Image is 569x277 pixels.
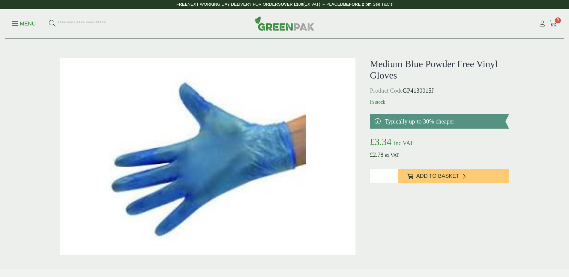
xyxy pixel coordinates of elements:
span: Add to Basket [416,173,459,180]
span: £ [370,136,375,147]
a: See T&C's [373,2,393,7]
a: Menu [12,20,36,26]
span: 9 [555,17,561,23]
p: Menu [12,20,36,27]
strong: FREE [176,2,187,7]
span: inc VAT [394,140,413,146]
span: Product Code [370,87,403,94]
strong: BEFORE 2 pm [343,2,372,7]
button: Add to Basket [398,169,509,183]
i: Cart [550,21,557,27]
i: My Account [538,21,546,27]
span: £ [370,151,373,158]
a: 9 [550,19,557,28]
p: GP4130015J [370,86,509,95]
p: In stock [370,99,509,106]
bdi: 3.34 [370,136,391,147]
bdi: 2.78 [370,151,383,158]
img: 4130015J Blue Vinyl Powder Free Gloves Medium [60,58,356,255]
h1: Medium Blue Powder Free Vinyl Gloves [370,58,509,81]
span: ex VAT [385,153,399,158]
strong: OVER £100 [281,2,303,7]
img: GreenPak Supplies [255,16,314,31]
